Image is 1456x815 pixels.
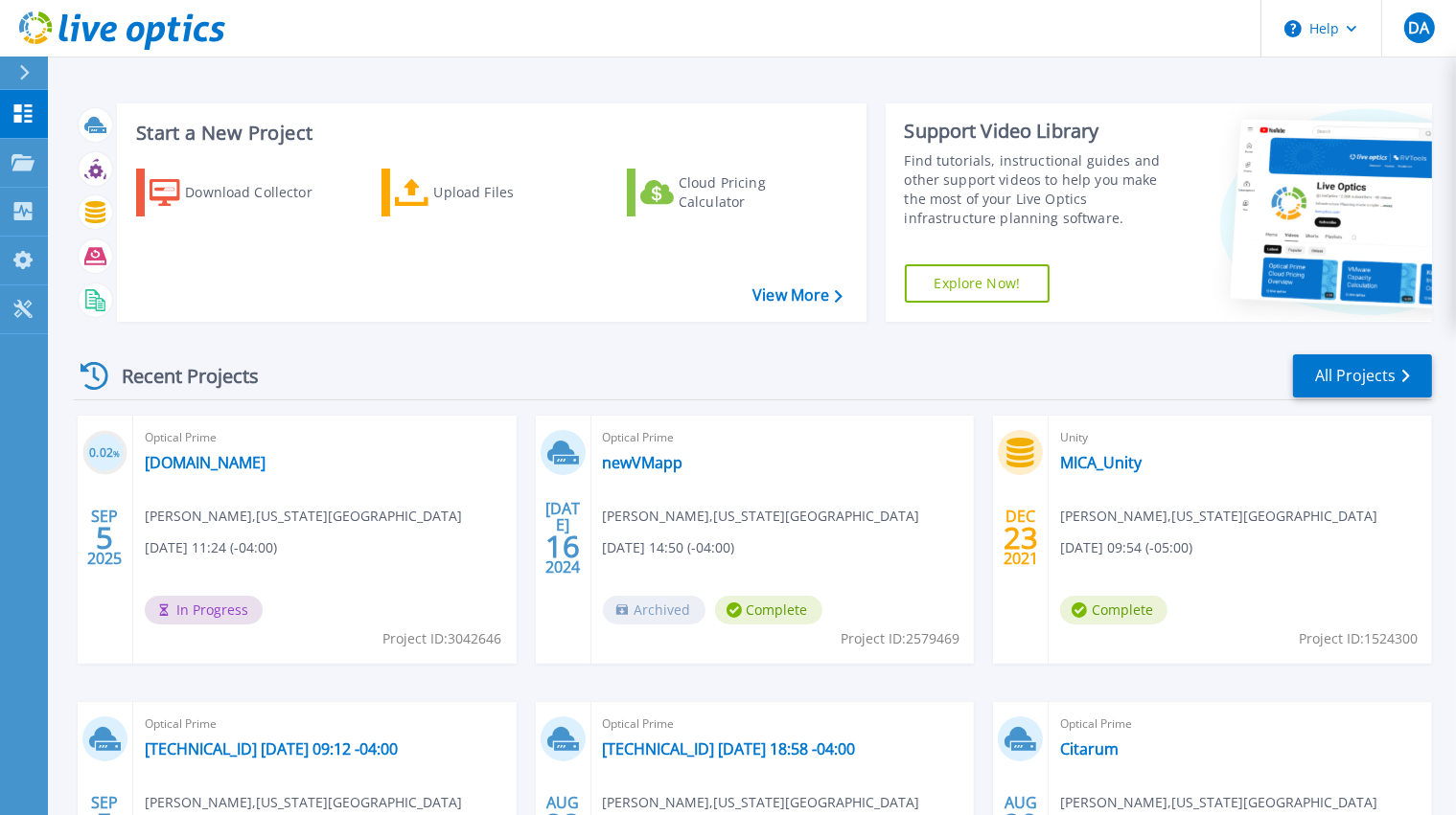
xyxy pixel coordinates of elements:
span: Archived [603,596,705,624]
a: Explore Now! [905,264,1051,303]
div: Recent Projects [74,352,285,399]
span: In Progress [145,596,263,624]
a: newVMapp [603,453,683,472]
a: [TECHNICAL_ID] [DATE] 18:58 -04:00 [603,739,856,758]
span: Project ID: 2579469 [841,628,959,649]
span: 16 [545,538,580,555]
div: Find tutorials, instructional guides and other support videos to help you make the most of your L... [905,151,1179,228]
h3: Start a New Project [136,123,842,144]
span: [PERSON_NAME] , [US_STATE][GEOGRAPHIC_DATA] [1060,506,1377,527]
a: Citarum [1060,739,1119,758]
span: [PERSON_NAME] , [US_STATE][GEOGRAPHIC_DATA] [145,792,462,813]
a: View More [752,286,842,305]
span: Optical Prime [603,427,963,448]
span: [DATE] 09:54 (-05:00) [1060,537,1192,558]
span: Complete [1060,596,1167,624]
div: DEC 2021 [1003,503,1039,573]
span: [DATE] 14:50 (-04:00) [603,537,735,558]
div: Cloud Pricing Calculator [679,173,832,212]
span: Project ID: 3042646 [383,628,502,649]
span: Unity [1060,427,1421,448]
span: Optical Prime [1060,713,1421,735]
span: DA [1408,20,1429,35]
span: [PERSON_NAME] , [US_STATE][GEOGRAPHIC_DATA] [603,792,920,813]
a: All Projects [1293,354,1432,397]
span: [PERSON_NAME] , [US_STATE][GEOGRAPHIC_DATA] [1060,792,1377,813]
span: [DATE] 11:24 (-04:00) [145,537,277,558]
span: Project ID: 1524300 [1299,628,1418,649]
div: Upload Files [434,173,588,212]
div: SEP 2025 [86,503,123,573]
span: Optical Prime [603,713,963,735]
div: Support Video Library [905,119,1179,144]
a: Cloud Pricing Calculator [627,169,841,216]
span: 5 [96,530,113,546]
span: % [113,448,120,459]
span: [PERSON_NAME] , [US_STATE][GEOGRAPHIC_DATA] [145,506,462,527]
a: MICA_Unity [1060,453,1142,472]
span: Optical Prime [145,713,505,735]
div: [DATE] 2024 [544,503,581,573]
span: Complete [715,596,822,624]
span: Optical Prime [145,427,505,448]
span: [PERSON_NAME] , [US_STATE][GEOGRAPHIC_DATA] [603,506,920,527]
span: 23 [1004,530,1038,546]
div: Download Collector [185,173,338,212]
a: Upload Files [381,169,595,216]
a: [TECHNICAL_ID] [DATE] 09:12 -04:00 [145,739,398,758]
a: [DOMAIN_NAME] [145,453,266,472]
a: Download Collector [136,169,350,216]
h3: 0.02 [82,442,127,464]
